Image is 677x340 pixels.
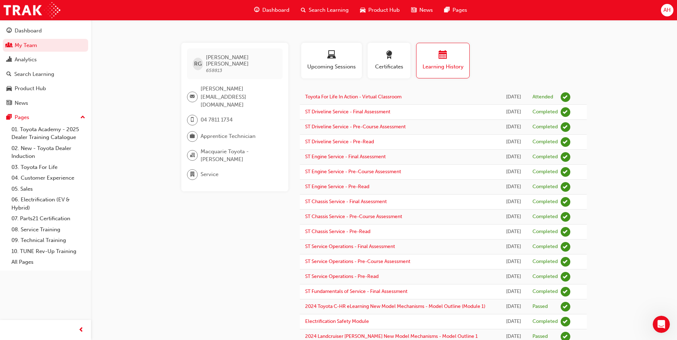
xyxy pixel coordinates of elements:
a: Search Learning [3,68,88,81]
span: learningRecordVerb_COMPLETE-icon [561,317,570,326]
span: pages-icon [444,6,450,15]
span: Product Hub [368,6,400,14]
span: Certificates [373,63,405,71]
span: learningRecordVerb_COMPLETE-icon [561,257,570,267]
div: Search Learning [14,70,54,78]
div: Tue Aug 19 2025 10:10:37 GMT+1000 (Australian Eastern Standard Time) [505,318,522,326]
a: 02. New - Toyota Dealer Induction [9,143,88,162]
button: Pages [3,111,88,124]
div: Attended [532,94,553,101]
div: Fri Aug 22 2025 10:03:15 GMT+1000 (Australian Eastern Standard Time) [505,138,522,146]
span: [PERSON_NAME][EMAIL_ADDRESS][DOMAIN_NAME] [201,85,277,109]
span: Service [201,170,218,179]
span: email-icon [190,92,195,102]
span: learningRecordVerb_COMPLETE-icon [561,167,570,177]
div: Completed [532,258,558,265]
a: ST Driveline Service - Pre-Course Assessment [305,124,406,130]
iframe: Intercom live chat [653,316,670,333]
a: ST Service Operations - Pre-Course Assessment [305,258,410,264]
a: 2024 Toyota C-HR eLearning New Model Mechanisms - Model Outline (Module 1) [305,303,485,309]
a: ST Engine Service - Pre-Course Assessment [305,169,401,175]
span: learningRecordVerb_COMPLETE-icon [561,152,570,162]
span: prev-icon [79,326,84,335]
span: news-icon [6,100,12,107]
div: Completed [532,169,558,175]
div: Completed [532,273,558,280]
span: Upcoming Sessions [307,63,357,71]
div: Completed [532,199,558,205]
span: Dashboard [262,6,289,14]
a: search-iconSearch Learning [295,3,354,17]
span: briefcase-icon [190,132,195,141]
a: guage-iconDashboard [248,3,295,17]
a: car-iconProduct Hub [354,3,405,17]
span: Pages [453,6,467,14]
div: Fri Aug 22 2025 10:12:54 GMT+1000 (Australian Eastern Standard Time) [505,123,522,131]
button: Learning History [416,43,470,78]
span: chart-icon [6,57,12,63]
span: car-icon [6,86,12,92]
a: ST Service Operations - Final Assessment [305,243,395,249]
div: Passed [532,303,548,310]
span: department-icon [190,170,195,179]
span: car-icon [360,6,365,15]
a: Product Hub [3,82,88,95]
div: Completed [532,124,558,130]
a: ST Chassis Service - Pre-Course Assessment [305,213,402,220]
span: learningRecordVerb_COMPLETE-icon [561,242,570,252]
a: ST Engine Service - Pre-Read [305,184,369,190]
div: Fri Aug 22 2025 09:12:16 GMT+1000 (Australian Eastern Standard Time) [505,228,522,236]
a: 01. Toyota Academy - 2025 Dealer Training Catalogue [9,124,88,143]
a: News [3,97,88,110]
div: Wed Sep 24 2025 15:00:00 GMT+1000 (Australian Eastern Standard Time) [505,93,522,101]
a: Analytics [3,53,88,66]
span: learningRecordVerb_COMPLETE-icon [561,227,570,237]
span: learningRecordVerb_ATTEND-icon [561,92,570,102]
span: up-icon [80,113,85,122]
span: learningRecordVerb_COMPLETE-icon [561,137,570,147]
a: 10. TUNE Rev-Up Training [9,246,88,257]
a: Dashboard [3,24,88,37]
span: search-icon [6,71,11,78]
span: learningRecordVerb_COMPLETE-icon [561,122,570,132]
span: laptop-icon [327,51,336,60]
div: Fri Aug 22 2025 09:10:58 GMT+1000 (Australian Eastern Standard Time) [505,243,522,251]
div: Fri Aug 22 2025 09:20:21 GMT+1000 (Australian Eastern Standard Time) [505,213,522,221]
span: 658813 [206,67,222,73]
span: Search Learning [309,6,349,14]
a: ST Fundamentals of Service - Final Assessment [305,288,408,294]
span: learningRecordVerb_PASS-icon [561,302,570,311]
a: Electrification Safety Module [305,318,369,324]
span: Learning History [422,63,464,71]
a: ST Chassis Service - Pre-Read [305,228,370,235]
div: Dashboard [15,27,42,35]
span: guage-icon [254,6,259,15]
a: All Pages [9,257,88,268]
a: ST Driveline Service - Final Assessment [305,109,390,115]
a: 08. Service Training [9,224,88,235]
div: Completed [532,109,558,115]
span: AH [663,6,671,14]
div: Fri Aug 22 2025 09:36:33 GMT+1000 (Australian Eastern Standard Time) [505,183,522,191]
span: search-icon [301,6,306,15]
div: Fri Aug 22 2025 09:42:52 GMT+1000 (Australian Eastern Standard Time) [505,168,522,176]
span: 04 7811 1734 [201,116,233,124]
span: calendar-icon [439,51,447,60]
span: learningRecordVerb_COMPLETE-icon [561,272,570,282]
a: My Team [3,39,88,52]
a: 2024 Landcruiser [PERSON_NAME] New Model Mechanisms - Model Outline 1 [305,333,478,339]
div: Completed [532,228,558,235]
span: Apprentice Technician [201,132,256,140]
a: ST Chassis Service - Final Assessment [305,199,387,205]
button: Upcoming Sessions [301,43,362,78]
a: ST Driveline Service - Pre-Read [305,139,374,145]
span: learningRecordVerb_COMPLETE-icon [561,287,570,297]
a: 03. Toyota For Life [9,162,88,173]
div: Fri Aug 22 2025 08:41:42 GMT+1000 (Australian Eastern Standard Time) [505,273,522,281]
img: Trak [4,2,60,18]
div: Completed [532,213,558,220]
span: News [419,6,433,14]
a: ST Engine Service - Final Assessment [305,154,386,160]
div: Completed [532,318,558,325]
